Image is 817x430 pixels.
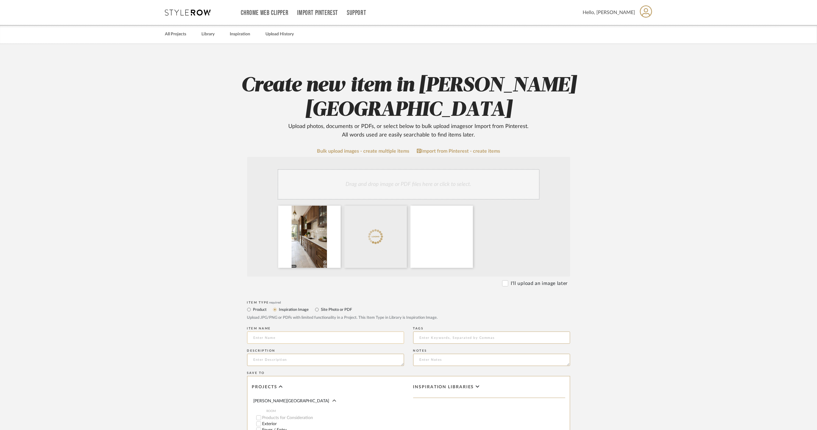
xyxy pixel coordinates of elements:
[284,122,534,139] div: Upload photos, documents or PDFs, or select below to bulk upload images or Import from Pinterest ...
[262,422,404,426] label: Exterior
[241,10,289,16] a: Chrome Web Clipper
[413,385,474,390] span: Inspiration libraries
[230,30,250,38] a: Inspiration
[267,409,404,414] span: ROOM
[254,399,329,403] span: [PERSON_NAME][GEOGRAPHIC_DATA]
[511,280,568,287] label: I'll upload an image later
[417,148,500,154] a: Import from Pinterest - create items
[215,73,603,139] h2: Create new item in [PERSON_NAME][GEOGRAPHIC_DATA]
[297,10,338,16] a: Import Pinterest
[583,9,635,16] span: Hello, [PERSON_NAME]
[247,349,404,353] div: Description
[317,149,409,154] a: Bulk upload images - create multiple items
[247,315,570,321] div: Upload JPG/PNG or PDFs with limited functionality in a Project. This Item Type in Library is Insp...
[413,349,570,353] div: Notes
[413,332,570,344] input: Enter Keywords, Separated by Commas
[247,306,570,313] mat-radio-group: Select item type
[413,327,570,330] div: Tags
[269,301,281,304] span: required
[247,327,404,330] div: Item name
[252,385,277,390] span: Projects
[165,30,186,38] a: All Projects
[247,301,570,304] div: Item Type
[347,10,366,16] a: Support
[247,371,570,375] div: Save To
[202,30,215,38] a: Library
[321,306,352,313] label: Site Photo or PDF
[247,332,404,344] input: Enter Name
[266,30,294,38] a: Upload History
[253,306,267,313] label: Product
[279,306,309,313] label: Inspiration Image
